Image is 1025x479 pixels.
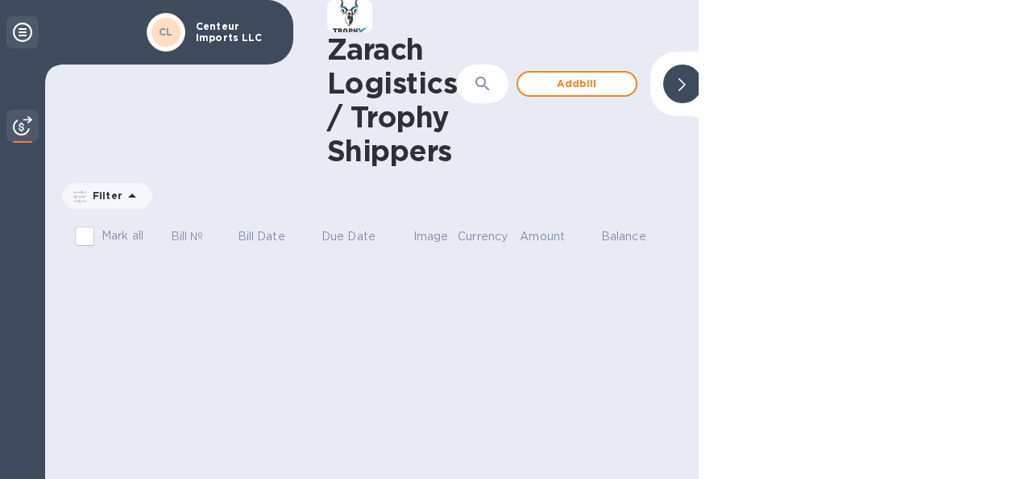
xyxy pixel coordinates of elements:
p: Due Date [322,228,376,245]
p: Centeur Imports LLC [196,21,276,44]
p: Amount [520,228,565,245]
p: Image [413,228,449,245]
h1: Zarach Logistics / Trophy Shippers [327,32,457,168]
b: CL [159,26,173,38]
p: Mark all [102,227,143,244]
span: Bill Date [238,228,306,245]
span: Bill № [171,228,225,245]
span: Balance [601,228,667,245]
span: Add bill [531,74,623,94]
span: Amount [520,228,586,245]
p: Currency [458,228,508,245]
button: Addbill [517,71,637,97]
p: Filter [86,189,122,202]
p: Bill Date [238,228,285,245]
p: Balance [601,228,646,245]
p: Bill № [171,228,204,245]
span: Due Date [322,228,396,245]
